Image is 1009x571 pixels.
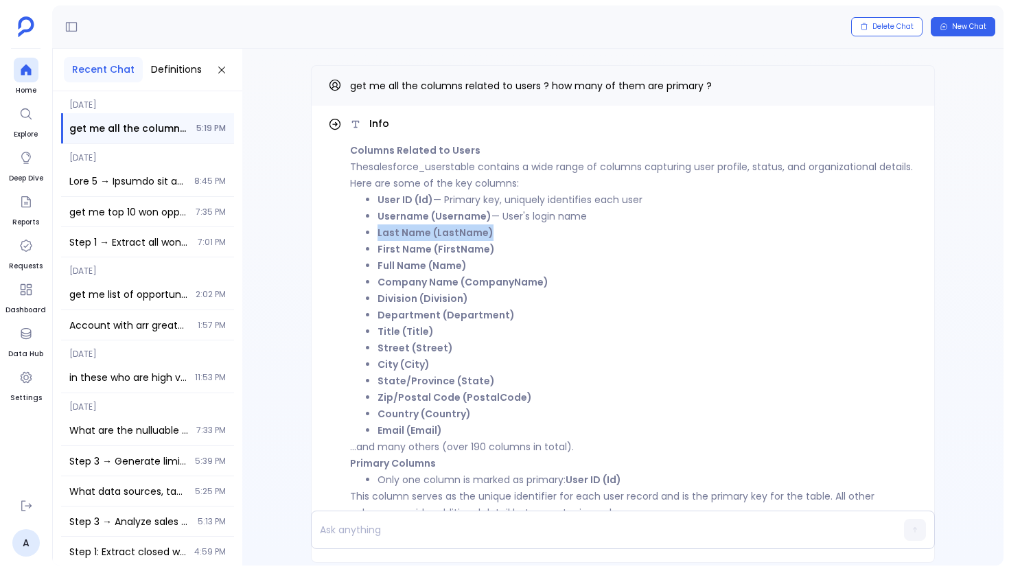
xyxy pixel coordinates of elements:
[566,473,621,487] strong: User ID (Id)
[350,456,436,470] strong: Primary Columns
[196,289,226,300] span: 2:02 PM
[5,277,46,316] a: Dashboard
[61,91,234,110] span: [DATE]
[8,321,43,360] a: Data Hub
[69,545,186,559] span: Step 1: Extract closed won opportunities from last 6 months with account industry information and...
[196,207,226,218] span: 7:35 PM
[378,407,471,421] strong: Country (Country)
[143,57,210,82] button: Definitions
[931,17,995,36] button: New Chat
[378,325,434,338] strong: Title (Title)
[69,235,189,249] span: Step 1 → Extract all won opportunities with ARR greater than 30k using Won opportunities key defi...
[194,176,226,187] span: 8:45 PM
[14,85,38,96] span: Home
[196,123,226,134] span: 5:19 PM
[12,189,39,228] a: Reports
[378,471,918,488] li: Only one column is marked as primary:
[378,308,515,322] strong: Department (Department)
[61,144,234,163] span: [DATE]
[5,305,46,316] span: Dashboard
[378,226,494,240] strong: Last Name (LastName)
[14,102,38,140] a: Explore
[69,485,187,498] span: What data sources, tables, and columns are available for calculating Deal Velocity? I need to und...
[69,515,189,528] span: Step 3 → Analyze sales cycle length distribution across industries from Step 2 Take results from ...
[378,423,442,437] strong: Email (Email)
[350,159,918,191] p: The table contains a wide range of columns capturing user profile, status, and organizational det...
[12,217,39,228] span: Reports
[378,242,495,256] strong: First Name (FirstName)
[369,160,450,174] code: salesforce_users
[378,292,468,305] strong: Division (Division)
[952,22,986,32] span: New Chat
[378,191,918,208] li: — Primary key, uniquely identifies each user
[14,58,38,96] a: Home
[378,275,548,289] strong: Company Name (CompanyName)
[350,488,918,521] p: This column serves as the unique identifier for each user record and is the primary key for the t...
[61,393,234,412] span: [DATE]
[350,439,918,455] p: ...and many others (over 190 columns in total).
[378,391,532,404] strong: Zip/Postal Code (PostalCode)
[10,393,42,404] span: Settings
[12,529,40,557] a: A
[196,425,226,436] span: 7:33 PM
[378,374,495,388] strong: State/Province (State)
[10,365,42,404] a: Settings
[8,349,43,360] span: Data Hub
[69,423,188,437] span: What are the nulluable columns in salesforce user table ?
[61,340,234,360] span: [DATE]
[369,117,389,131] span: Info
[69,454,187,468] span: Step 3 → Generate limited leaderboard report with data availability disclaimer Create final leade...
[378,358,430,371] strong: City (City)
[69,174,186,188] span: Step 1 → Extract all enterprise customers from Salesforce accounts using Customers key definition...
[9,145,43,184] a: Deep Dive
[194,546,226,557] span: 4:59 PM
[61,257,234,277] span: [DATE]
[198,516,226,527] span: 5:13 PM
[195,456,226,467] span: 5:39 PM
[378,208,918,224] li: — User's login name
[350,143,480,157] strong: Columns Related to Users
[378,209,491,223] strong: Username (Username)
[18,16,34,37] img: petavue logo
[64,57,143,82] button: Recent Chat
[69,288,187,301] span: get me list of opportunities
[69,205,187,219] span: get me top 10 won oppportunities count group by opportunityname
[69,121,188,135] span: get me all the columns related to users ? how many of them are primary ?
[198,237,226,248] span: 7:01 PM
[195,486,226,497] span: 5:25 PM
[378,259,467,272] strong: Full Name (Name)
[350,79,712,93] span: get me all the columns related to users ? how many of them are primary ?
[851,17,923,36] button: Delete Chat
[9,261,43,272] span: Requests
[9,173,43,184] span: Deep Dive
[195,372,226,383] span: 11:53 PM
[378,193,433,207] strong: User ID (Id)
[69,371,187,384] span: in these who are high value customers and which one should i focus the most to maximize profits?
[9,233,43,272] a: Requests
[198,320,226,331] span: 1:57 PM
[69,318,189,332] span: Account with arr greater then 10 K ?
[14,129,38,140] span: Explore
[378,341,453,355] strong: Street (Street)
[872,22,914,32] span: Delete Chat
